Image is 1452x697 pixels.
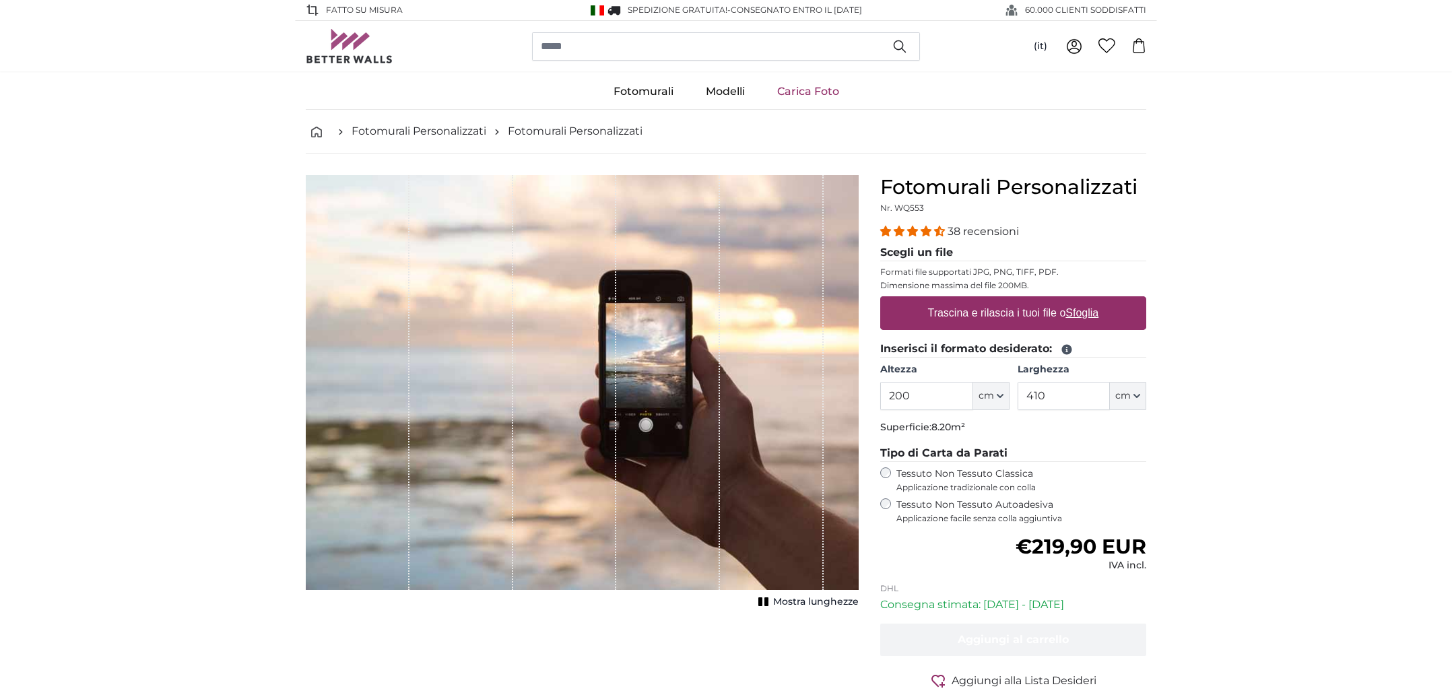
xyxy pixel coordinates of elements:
[1023,34,1058,59] button: (it)
[880,597,1146,613] p: Consegna stimata: [DATE] - [DATE]
[1115,389,1131,403] span: cm
[880,280,1146,291] p: Dimensione massima del file 200MB.
[508,123,642,139] a: Fotomurali Personalizzati
[306,110,1146,154] nav: breadcrumbs
[880,267,1146,277] p: Formati file supportati JPG, PNG, TIFF, PDF.
[880,672,1146,689] button: Aggiungi alla Lista Desideri
[690,74,761,109] a: Modelli
[880,421,1146,434] p: Superficie:
[1016,559,1146,572] div: IVA incl.
[731,5,862,15] span: Consegnato entro il [DATE]
[896,482,1146,493] span: Applicazione tradizionale con colla
[1025,4,1146,16] span: 60.000 CLIENTI SODDISFATTI
[1016,534,1146,559] span: €219,90 EUR
[931,421,965,433] span: 8.20m²
[958,633,1069,646] span: Aggiungi al carrello
[880,225,948,238] span: 4.34 stars
[597,74,690,109] a: Fotomurali
[1018,363,1146,376] label: Larghezza
[896,498,1146,524] label: Tessuto Non Tessuto Autoadesiva
[628,5,727,15] span: Spedizione GRATUITA!
[880,624,1146,656] button: Aggiungi al carrello
[896,467,1146,493] label: Tessuto Non Tessuto Classica
[880,363,1009,376] label: Altezza
[352,123,486,139] a: Fotomurali Personalizzati
[896,513,1146,524] span: Applicazione facile senza colla aggiuntiva
[773,595,859,609] span: Mostra lunghezze
[880,341,1146,358] legend: Inserisci il formato desiderato:
[973,382,1010,410] button: cm
[948,225,1019,238] span: 38 recensioni
[952,673,1096,689] span: Aggiungi alla Lista Desideri
[880,583,1146,594] p: DHL
[326,4,403,16] span: Fatto su misura
[591,5,604,15] img: Italia
[979,389,994,403] span: cm
[880,445,1146,462] legend: Tipo di Carta da Parati
[754,593,859,611] button: Mostra lunghezze
[761,74,855,109] a: Carica Foto
[880,175,1146,199] h1: Fotomurali Personalizzati
[1066,307,1099,319] u: Sfoglia
[306,29,393,63] img: Betterwalls
[306,175,859,611] div: 1 of 1
[880,203,924,213] span: Nr. WQ553
[1110,382,1146,410] button: cm
[727,5,862,15] span: -
[923,300,1104,327] label: Trascina e rilascia i tuoi file o
[880,244,1146,261] legend: Scegli un file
